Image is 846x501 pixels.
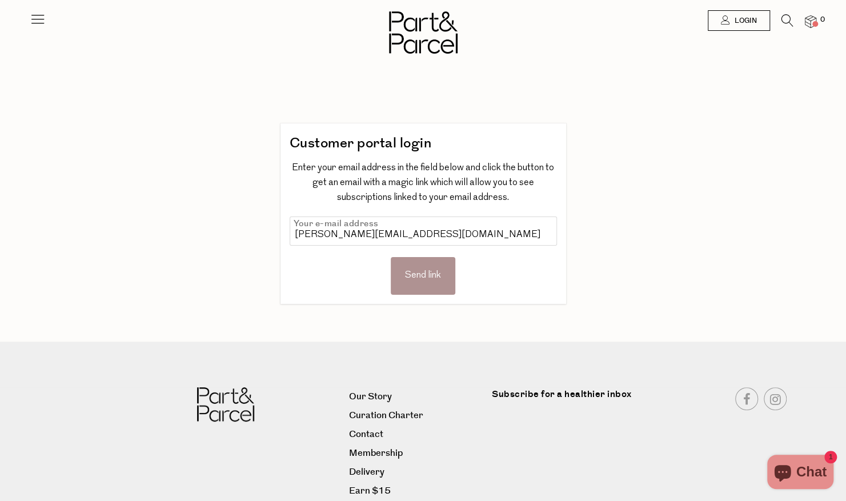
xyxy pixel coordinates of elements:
label: Subscribe for a healthier inbox [492,387,643,410]
img: Part&Parcel [389,11,458,54]
a: Contact [349,427,483,442]
img: Part&Parcel [197,387,254,422]
a: Our Story [349,389,483,404]
a: Login [708,10,770,31]
a: Earn $15 [349,483,483,499]
a: Membership [349,446,483,461]
h2: Customer portal login [290,133,557,154]
a: Delivery [349,464,483,480]
a: 0 [805,15,816,27]
span: Login [732,16,757,26]
span: 0 [817,15,828,25]
a: Curation Charter [349,408,483,423]
div: Send link [391,257,455,295]
inbox-online-store-chat: Shopify online store chat [764,455,837,492]
div: Enter your email address in the field below and click the button to get an email with a magic lin... [290,161,557,205]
